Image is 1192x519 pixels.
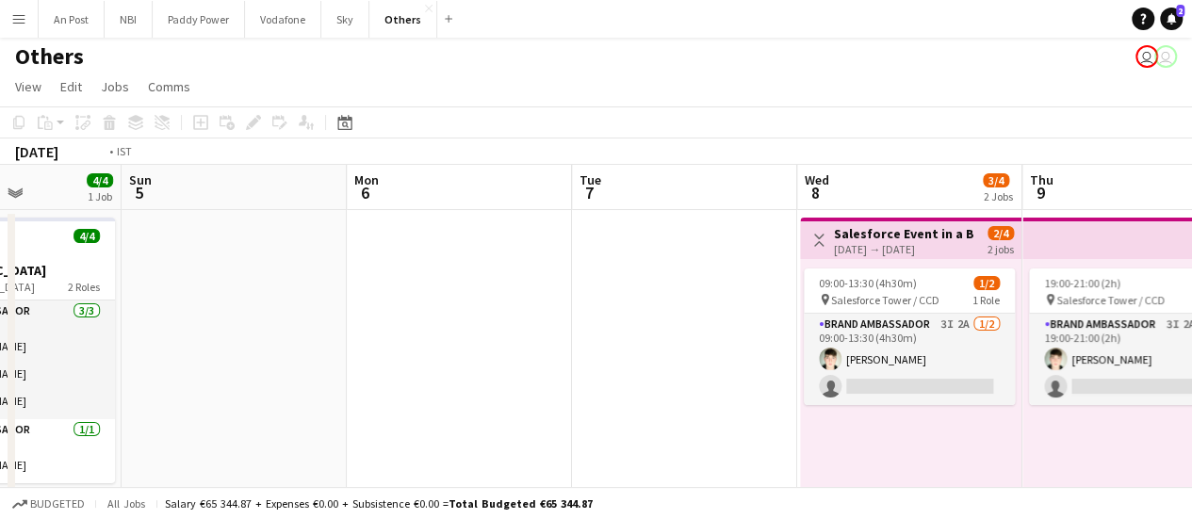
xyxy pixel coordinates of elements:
[30,497,85,511] span: Budgeted
[321,1,369,38] button: Sky
[105,1,153,38] button: NBI
[104,496,149,511] span: All jobs
[15,42,84,71] h1: Others
[165,496,593,511] div: Salary €65 344.87 + Expenses €0.00 + Subsistence €0.00 =
[1160,8,1183,30] a: 2
[9,494,88,514] button: Budgeted
[101,78,129,95] span: Jobs
[15,142,58,161] div: [DATE]
[148,78,190,95] span: Comms
[117,144,132,158] div: IST
[245,1,321,38] button: Vodafone
[449,496,593,511] span: Total Budgeted €65 344.87
[39,1,105,38] button: An Post
[153,1,245,38] button: Paddy Power
[1154,45,1177,68] app-user-avatar: Katie Shovlin
[1176,5,1184,17] span: 2
[15,78,41,95] span: View
[8,74,49,99] a: View
[60,78,82,95] span: Edit
[53,74,90,99] a: Edit
[1135,45,1158,68] app-user-avatar: Katie Shovlin
[93,74,137,99] a: Jobs
[369,1,437,38] button: Others
[140,74,198,99] a: Comms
